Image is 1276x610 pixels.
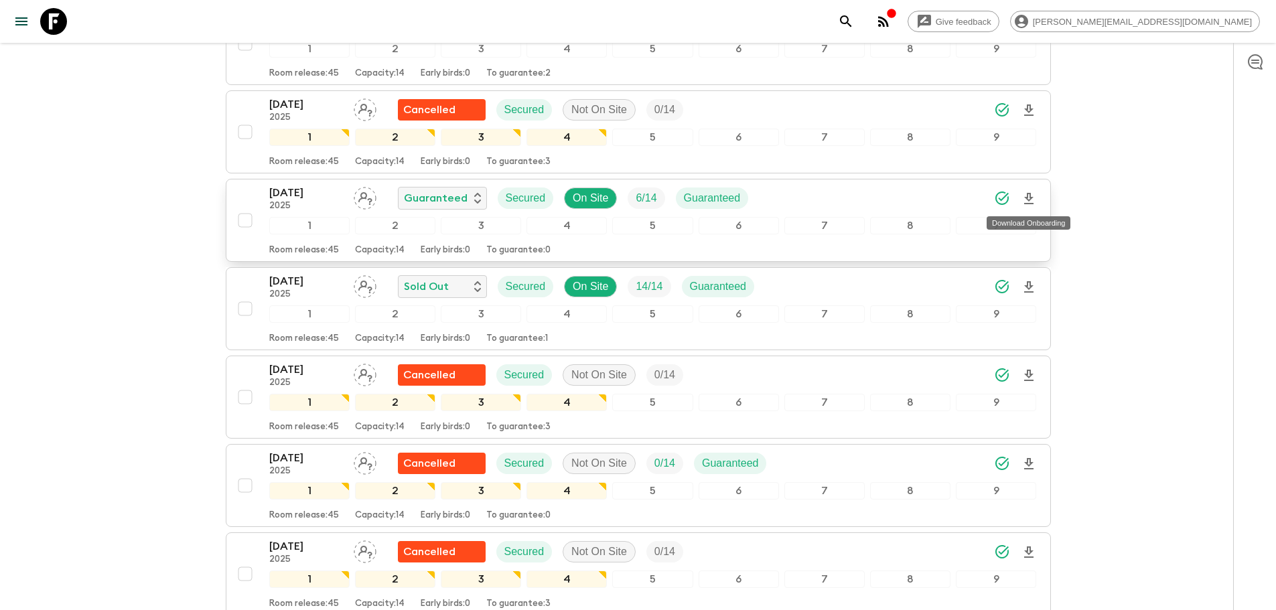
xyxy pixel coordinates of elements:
[504,455,545,471] p: Secured
[571,367,627,383] p: Not On Site
[636,190,656,206] p: 6 / 14
[269,599,339,609] p: Room release: 45
[563,99,636,121] div: Not On Site
[269,217,350,234] div: 1
[355,157,405,167] p: Capacity: 14
[908,11,999,32] a: Give feedback
[702,455,759,471] p: Guaranteed
[1021,279,1037,295] svg: Download Onboarding
[269,378,343,388] p: 2025
[355,217,435,234] div: 2
[496,99,553,121] div: Secured
[994,102,1010,118] svg: Synced Successfully
[1021,191,1037,207] svg: Download Onboarding
[956,305,1036,323] div: 9
[956,570,1036,588] div: 9
[498,187,554,209] div: Secured
[563,541,636,562] div: Not On Site
[398,364,486,386] div: Flash Pack cancellation
[421,510,470,521] p: Early birds: 0
[403,102,455,118] p: Cancelled
[646,541,683,562] div: Trip Fill
[571,455,627,471] p: Not On Site
[421,157,470,167] p: Early birds: 0
[441,217,521,234] div: 3
[699,40,779,58] div: 6
[956,217,1036,234] div: 9
[870,129,950,146] div: 8
[612,129,693,146] div: 5
[486,333,548,344] p: To guarantee: 1
[441,129,521,146] div: 3
[699,129,779,146] div: 6
[354,191,376,202] span: Assign pack leader
[784,570,865,588] div: 7
[441,394,521,411] div: 3
[612,482,693,500] div: 5
[1021,102,1037,119] svg: Download Onboarding
[987,216,1070,230] div: Download Onboarding
[269,510,339,521] p: Room release: 45
[504,544,545,560] p: Secured
[269,201,343,212] p: 2025
[398,453,486,474] div: Flash Pack cancellation
[421,422,470,433] p: Early birds: 0
[573,279,608,295] p: On Site
[956,482,1036,500] div: 9
[506,190,546,206] p: Secured
[269,570,350,588] div: 1
[441,482,521,500] div: 3
[699,305,779,323] div: 6
[784,129,865,146] div: 7
[269,112,343,123] p: 2025
[699,394,779,411] div: 6
[269,40,350,58] div: 1
[355,129,435,146] div: 2
[928,17,999,27] span: Give feedback
[355,599,405,609] p: Capacity: 14
[403,455,455,471] p: Cancelled
[870,217,950,234] div: 8
[269,394,350,411] div: 1
[628,187,664,209] div: Trip Fill
[654,455,675,471] p: 0 / 14
[690,279,747,295] p: Guaranteed
[355,510,405,521] p: Capacity: 14
[355,305,435,323] div: 2
[354,544,376,555] span: Assign pack leader
[486,422,551,433] p: To guarantee: 3
[646,99,683,121] div: Trip Fill
[699,482,779,500] div: 6
[498,276,554,297] div: Secured
[486,510,551,521] p: To guarantee: 0
[504,102,545,118] p: Secured
[612,217,693,234] div: 5
[226,90,1051,173] button: [DATE]2025Assign pack leaderFlash Pack cancellationSecuredNot On SiteTrip Fill123456789Room relea...
[526,394,607,411] div: 4
[870,482,950,500] div: 8
[404,279,449,295] p: Sold Out
[684,190,741,206] p: Guaranteed
[699,570,779,588] div: 6
[506,279,546,295] p: Secured
[612,394,693,411] div: 5
[355,333,405,344] p: Capacity: 14
[269,450,343,466] p: [DATE]
[355,482,435,500] div: 2
[833,8,859,35] button: search adventures
[354,456,376,467] span: Assign pack leader
[612,305,693,323] div: 5
[8,8,35,35] button: menu
[486,157,551,167] p: To guarantee: 3
[269,289,343,300] p: 2025
[226,179,1051,262] button: [DATE]2025Assign pack leaderGuaranteedSecuredOn SiteTrip FillGuaranteed123456789Room release:45Ca...
[354,368,376,378] span: Assign pack leader
[571,102,627,118] p: Not On Site
[421,599,470,609] p: Early birds: 0
[563,364,636,386] div: Not On Site
[269,482,350,500] div: 1
[403,544,455,560] p: Cancelled
[526,482,607,500] div: 4
[994,279,1010,295] svg: Synced Successfully
[526,305,607,323] div: 4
